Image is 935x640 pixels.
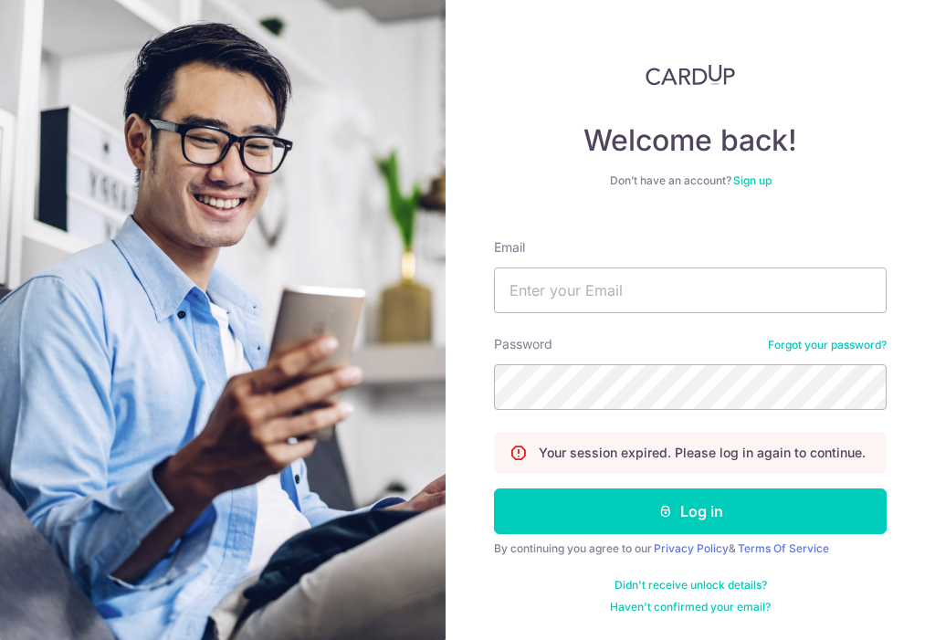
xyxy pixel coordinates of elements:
[494,541,887,556] div: By continuing you agree to our &
[654,541,729,555] a: Privacy Policy
[768,338,887,352] a: Forgot your password?
[494,488,887,534] button: Log in
[494,335,552,353] label: Password
[733,173,772,187] a: Sign up
[494,122,887,159] h4: Welcome back!
[494,268,887,313] input: Enter your Email
[610,600,771,614] a: Haven't confirmed your email?
[738,541,829,555] a: Terms Of Service
[539,444,866,462] p: Your session expired. Please log in again to continue.
[494,173,887,188] div: Don’t have an account?
[615,578,767,593] a: Didn't receive unlock details?
[646,64,735,86] img: CardUp Logo
[494,238,525,257] label: Email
